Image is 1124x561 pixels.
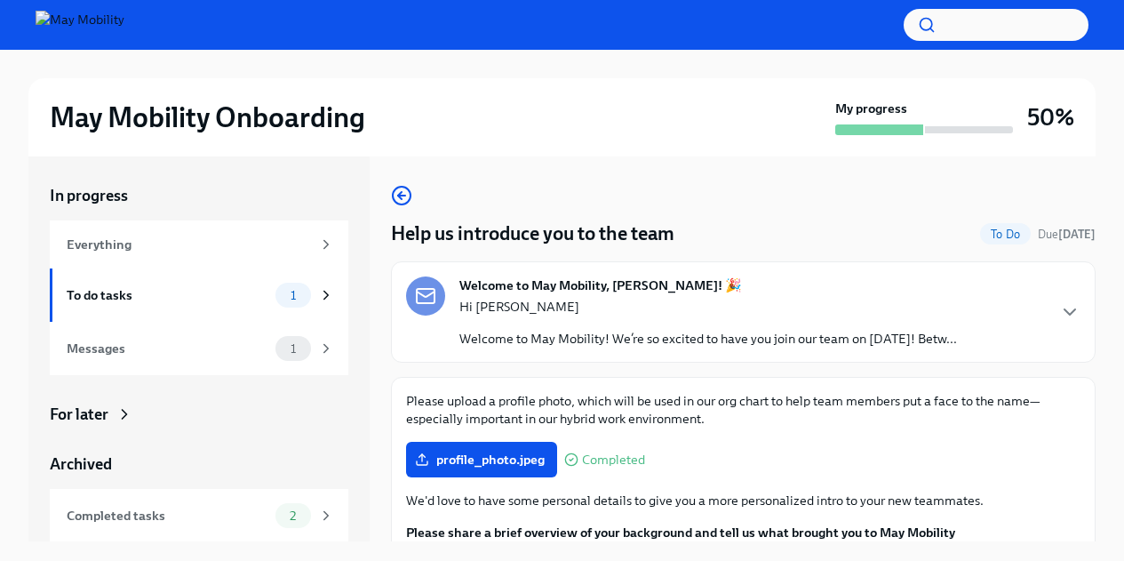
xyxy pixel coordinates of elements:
[279,509,307,523] span: 2
[280,342,307,356] span: 1
[459,298,957,316] p: Hi [PERSON_NAME]
[50,404,348,425] a: For later
[459,330,957,348] p: Welcome to May Mobility! We’re so excited to have you join our team on [DATE]! Betw...
[835,100,907,117] strong: My progress
[1058,228,1096,241] strong: [DATE]
[406,524,1080,541] label: Please share a brief overview of your background and tell us what brought you to May Mobility
[980,228,1031,241] span: To Do
[67,235,311,254] div: Everything
[50,453,348,475] a: Archived
[280,289,307,302] span: 1
[406,442,557,477] label: profile_photo.jpeg
[459,276,742,294] strong: Welcome to May Mobility, [PERSON_NAME]! 🎉
[36,11,124,39] img: May Mobility
[67,339,268,358] div: Messages
[406,392,1080,428] p: Please upload a profile photo, which will be used in our org chart to help team members put a fac...
[391,220,674,247] h4: Help us introduce you to the team
[406,492,1080,509] p: We'd love to have some personal details to give you a more personalized intro to your new teammates.
[1027,101,1074,133] h3: 50%
[50,268,348,322] a: To do tasks1
[419,451,545,469] span: profile_photo.jpeg
[50,489,348,542] a: Completed tasks2
[50,404,108,425] div: For later
[582,453,645,467] span: Completed
[50,322,348,375] a: Messages1
[50,100,365,135] h2: May Mobility Onboarding
[50,185,348,206] a: In progress
[67,285,268,305] div: To do tasks
[1038,228,1096,241] span: Due
[67,506,268,525] div: Completed tasks
[50,220,348,268] a: Everything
